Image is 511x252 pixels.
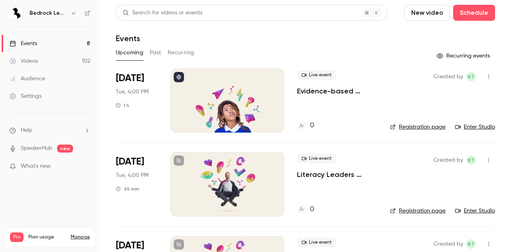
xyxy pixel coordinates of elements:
[434,72,463,81] span: Created by
[466,155,476,165] span: Ben Triggs
[297,120,314,131] a: 0
[30,9,67,17] h6: Bedrock Learning
[10,232,24,242] span: Pro
[297,86,377,96] a: Evidence-based approaches to reading, writing and language in 2025/26
[10,57,38,65] div: Videos
[434,239,463,249] span: Created by
[453,5,495,21] button: Schedule
[468,239,474,249] span: BT
[150,46,161,59] button: Past
[297,154,337,163] span: Live event
[433,50,495,62] button: Recurring events
[116,72,144,85] span: [DATE]
[10,92,42,100] div: Settings
[21,144,52,153] a: SpeakerHub
[116,152,158,216] div: Nov 4 Tue, 4:00 PM (Europe/London)
[390,123,446,131] a: Registration page
[468,155,474,165] span: BT
[10,126,90,135] li: help-dropdown-opener
[116,46,143,59] button: Upcoming
[10,75,45,83] div: Audience
[81,163,90,170] iframe: Noticeable Trigger
[468,72,474,81] span: BT
[466,72,476,81] span: Ben Triggs
[28,234,66,240] span: Plan usage
[297,70,337,80] span: Live event
[310,204,314,215] h4: 0
[10,7,23,20] img: Bedrock Learning
[57,145,73,153] span: new
[21,162,51,171] span: What's new
[116,171,149,179] span: Tue, 4:00 PM
[116,88,149,96] span: Tue, 4:00 PM
[116,239,144,252] span: [DATE]
[116,69,158,133] div: Oct 7 Tue, 4:00 PM (Europe/London)
[297,238,337,247] span: Live event
[168,46,194,59] button: Recurring
[116,155,144,168] span: [DATE]
[455,123,495,131] a: Enter Studio
[116,102,129,109] div: 1 h
[466,239,476,249] span: Ben Triggs
[455,207,495,215] a: Enter Studio
[10,40,37,48] div: Events
[404,5,450,21] button: New video
[434,155,463,165] span: Created by
[297,170,377,179] a: Literacy Leaders Programme: Reading
[297,204,314,215] a: 0
[390,207,446,215] a: Registration page
[116,34,140,43] h1: Events
[21,126,32,135] span: Help
[71,234,90,240] a: Manage
[116,186,139,192] div: 45 min
[123,9,202,17] div: Search for videos or events
[310,120,314,131] h4: 0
